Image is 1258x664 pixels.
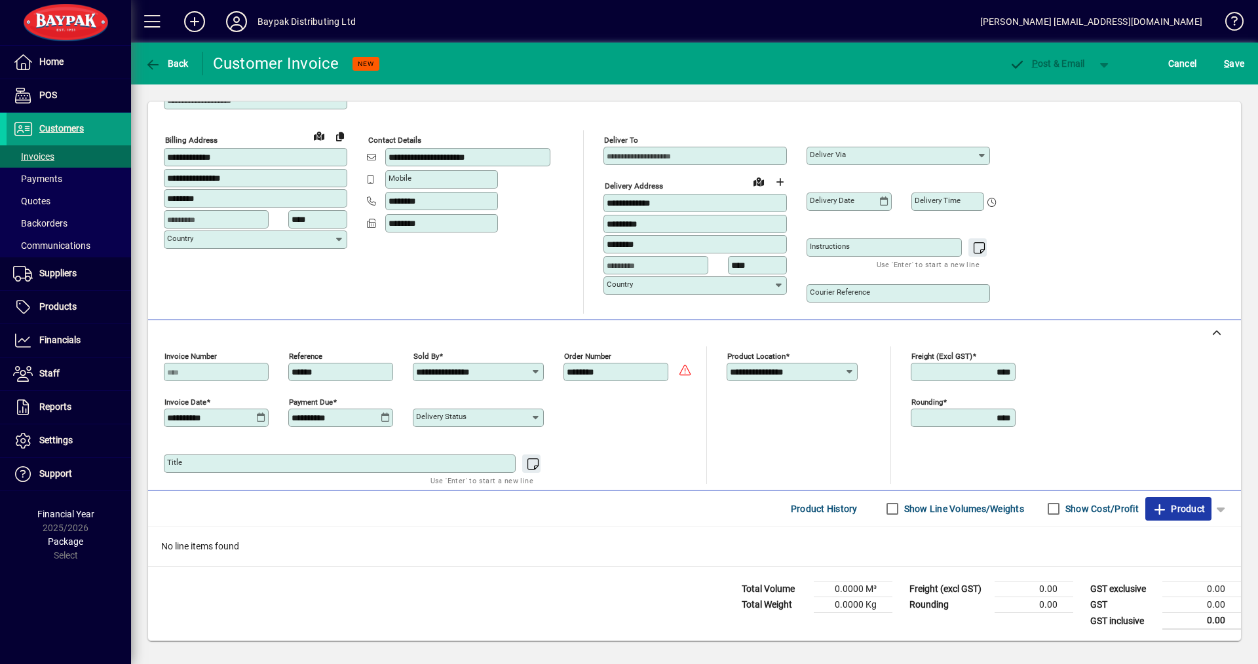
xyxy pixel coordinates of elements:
span: ave [1224,53,1244,74]
td: GST exclusive [1084,581,1162,597]
button: Choose address [769,172,790,193]
span: Communications [13,240,90,251]
a: Home [7,46,131,79]
mat-hint: Use 'Enter' to start a new line [877,257,980,272]
a: Knowledge Base [1215,3,1242,45]
a: Suppliers [7,257,131,290]
mat-hint: Use 'Enter' to start a new line [430,473,533,488]
button: Post & Email [1002,52,1092,75]
span: Back [145,58,189,69]
mat-label: Freight (excl GST) [911,352,972,361]
td: 0.0000 Kg [814,597,892,613]
label: Show Cost/Profit [1063,502,1139,515]
td: 0.0000 M³ [814,581,892,597]
a: Invoices [7,145,131,168]
mat-label: Invoice date [164,397,206,407]
span: Suppliers [39,268,77,278]
span: Reports [39,401,71,412]
mat-label: Sold by [413,352,439,361]
button: Product History [786,497,863,521]
button: Save [1221,52,1248,75]
mat-label: Order number [564,352,611,361]
button: Back [142,52,192,75]
a: Products [7,291,131,323]
span: Product History [791,498,858,519]
button: Product [1145,497,1211,521]
mat-label: Country [167,234,193,243]
div: [PERSON_NAME] [EMAIL_ADDRESS][DOMAIN_NAME] [980,11,1202,32]
span: Payments [13,174,62,184]
a: Support [7,458,131,490]
span: Home [39,56,64,67]
mat-label: Payment due [289,397,333,407]
div: Baypak Distributing Ltd [257,11,356,32]
span: ost & Email [1009,58,1085,69]
td: Rounding [903,597,995,613]
a: Payments [7,168,131,190]
mat-label: Delivery time [915,196,961,205]
div: No line items found [148,526,1241,566]
td: Freight (excl GST) [903,581,995,597]
td: GST inclusive [1084,613,1162,629]
td: GST [1084,597,1162,613]
td: Total Weight [735,597,814,613]
a: Quotes [7,190,131,212]
td: 0.00 [1162,581,1241,597]
span: Financials [39,335,81,345]
span: Staff [39,368,60,378]
a: Reports [7,391,131,424]
app-page-header-button: Back [131,52,203,75]
mat-label: Country [607,280,633,289]
label: Show Line Volumes/Weights [902,502,1024,515]
button: Add [174,10,216,33]
span: Products [39,301,77,312]
a: Settings [7,424,131,457]
a: Communications [7,234,131,257]
span: Support [39,468,72,479]
a: View on map [748,171,769,192]
span: Product [1152,498,1205,519]
mat-label: Invoice number [164,352,217,361]
button: Profile [216,10,257,33]
span: P [1032,58,1038,69]
span: Invoices [13,151,54,162]
span: Cancel [1168,53,1197,74]
mat-label: Mobile [389,174,411,183]
button: Copy to Delivery address [330,126,351,147]
mat-label: Deliver via [810,150,846,159]
div: Customer Invoice [213,53,339,74]
span: Package [48,536,83,547]
mat-label: Title [167,458,182,467]
td: 0.00 [1162,613,1241,629]
a: Backorders [7,212,131,234]
mat-label: Delivery date [810,196,854,205]
mat-label: Courier Reference [810,287,870,297]
td: 0.00 [1162,597,1241,613]
a: POS [7,79,131,112]
mat-label: Instructions [810,242,850,251]
span: Financial Year [37,509,94,519]
mat-label: Reference [289,352,322,361]
mat-label: Delivery status [416,412,467,421]
a: View on map [309,125,330,146]
span: Settings [39,435,73,445]
span: POS [39,90,57,100]
span: S [1224,58,1229,69]
span: NEW [358,60,374,68]
a: Staff [7,358,131,390]
button: Cancel [1165,52,1200,75]
td: 0.00 [995,581,1073,597]
span: Customers [39,123,84,134]
span: Backorders [13,218,67,229]
a: Financials [7,324,131,357]
mat-label: Rounding [911,397,943,407]
mat-label: Deliver To [604,136,638,145]
span: Quotes [13,196,50,206]
td: 0.00 [995,597,1073,613]
mat-label: Product location [727,352,786,361]
td: Total Volume [735,581,814,597]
